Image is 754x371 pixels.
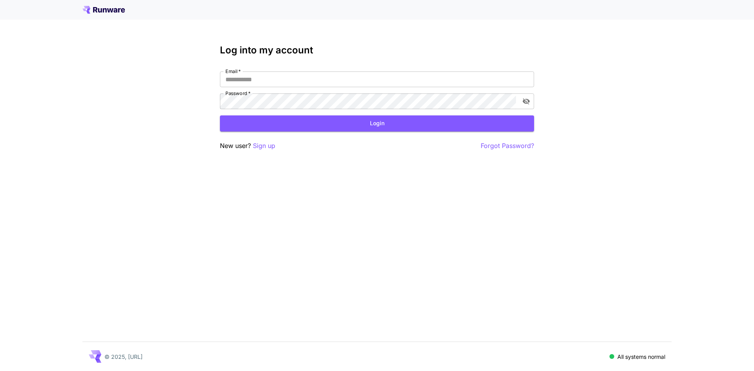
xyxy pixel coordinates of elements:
button: toggle password visibility [519,94,533,108]
button: Sign up [253,141,275,151]
p: New user? [220,141,275,151]
h3: Log into my account [220,45,534,56]
label: Password [225,90,251,97]
p: © 2025, [URL] [104,353,143,361]
label: Email [225,68,241,75]
button: Login [220,115,534,132]
button: Forgot Password? [481,141,534,151]
p: All systems normal [617,353,665,361]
